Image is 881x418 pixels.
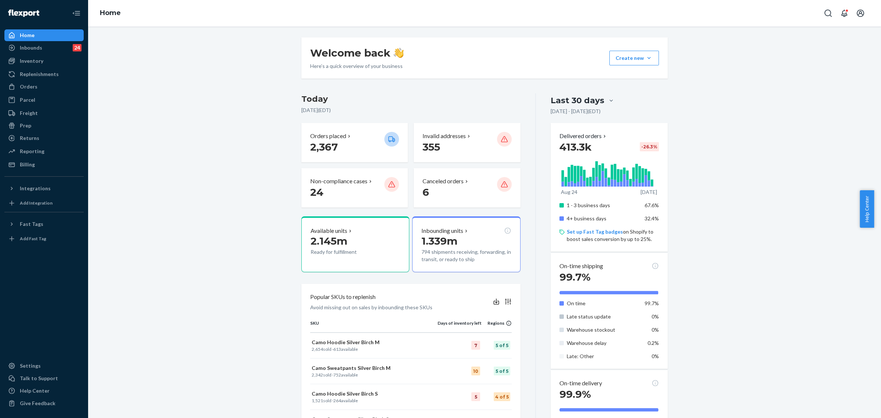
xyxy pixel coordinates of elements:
button: Open notifications [837,6,852,21]
div: Last 30 days [551,95,604,106]
p: 1 - 3 business days [567,202,639,209]
button: Available units2.145mReady for fulfillment [301,216,409,272]
p: Camo Hoodie Silver Birch S [312,390,436,397]
p: Late status update [567,313,639,320]
p: Warehouse delay [567,339,639,347]
span: 355 [423,141,440,153]
p: Canceled orders [423,177,464,185]
p: Aug 24 [561,188,577,196]
span: 6 [423,186,429,198]
button: Fast Tags [4,218,84,230]
p: Inbounding units [421,227,463,235]
button: Talk to Support [4,372,84,384]
div: Help Center [20,387,50,394]
a: Inbounds24 [4,42,84,54]
div: Give Feedback [20,400,55,407]
a: Replenishments [4,68,84,80]
a: Set up Fast Tag badges [567,228,623,235]
a: Returns [4,132,84,144]
button: Close Navigation [69,6,84,21]
span: 413.3k [559,141,592,153]
button: Delivered orders [559,132,608,140]
span: 2.145m [311,235,347,247]
p: On-time shipping [559,262,603,270]
span: 0% [652,313,659,320]
p: On-time delivery [559,379,602,388]
a: Home [100,9,121,17]
a: Orders [4,81,84,93]
a: Home [4,29,84,41]
span: 1,521 [312,398,323,403]
p: 4+ business days [567,215,639,222]
span: 99.7% [645,300,659,306]
span: 0% [652,353,659,359]
p: Camo Hoodie Silver Birch M [312,339,436,346]
span: 2,342 [312,372,323,378]
div: Prep [20,122,31,129]
div: -26.3 % [640,142,659,151]
p: sold · available [312,372,436,378]
h1: Welcome back [310,46,404,60]
div: 5 [471,392,480,401]
p: sold · available [312,397,436,404]
p: Popular SKUs to replenish [310,293,376,301]
a: Add Fast Tag [4,233,84,245]
div: Reporting [20,148,44,155]
p: [DATE] [641,188,657,196]
th: SKU [310,320,438,332]
p: Late: Other [567,353,639,360]
span: 99.9% [559,388,591,400]
span: 24 [310,186,323,198]
div: 7 [471,341,480,350]
div: Add Fast Tag [20,235,46,242]
p: [DATE] ( EDT ) [301,107,521,114]
div: Integrations [20,185,51,192]
a: Prep [4,120,84,131]
button: Inbounding units1.339m794 shipments receiving, forwarding, in transit, or ready to ship [412,216,520,272]
span: 2,367 [310,141,338,153]
span: 0% [652,327,659,333]
div: Parcel [20,96,35,104]
span: 1.339m [421,235,457,247]
h3: Today [301,93,521,105]
button: Create new [609,51,659,65]
p: Orders placed [310,132,346,140]
p: Available units [311,227,347,235]
span: 613 [333,346,341,352]
button: Give Feedback [4,397,84,409]
p: Here’s a quick overview of your business [310,62,404,70]
p: Ready for fulfillment [311,248,378,256]
iframe: Opens a widget where you can chat to one of our agents [834,396,874,414]
div: Returns [20,134,39,142]
button: Help Center [860,190,874,228]
div: Settings [20,362,41,370]
div: Billing [20,161,35,168]
a: Freight [4,107,84,119]
button: Open account menu [853,6,868,21]
button: Orders placed 2,367 [301,123,408,162]
div: Orders [20,83,37,90]
p: 794 shipments receiving, forwarding, in transit, or ready to ship [421,248,511,263]
div: Home [20,32,35,39]
a: Help Center [4,385,84,397]
span: 99.7% [559,271,591,283]
div: Fast Tags [20,220,43,228]
button: Non-compliance cases 24 [301,168,408,208]
a: Inventory [4,55,84,67]
p: Avoid missing out on sales by inbounding these SKUs [310,304,432,311]
div: Freight [20,109,38,117]
button: Integrations [4,183,84,194]
span: 32.4% [645,215,659,221]
p: [DATE] - [DATE] ( EDT ) [551,108,601,115]
button: Canceled orders 6 [414,168,520,208]
div: 5 of 5 [494,341,510,350]
th: Days of inventory left [438,320,482,332]
div: Regions [482,320,512,326]
div: 24 [73,44,81,51]
span: 67.6% [645,202,659,208]
div: 5 of 5 [494,367,510,375]
span: 2,654 [312,346,323,352]
img: Flexport logo [8,10,39,17]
